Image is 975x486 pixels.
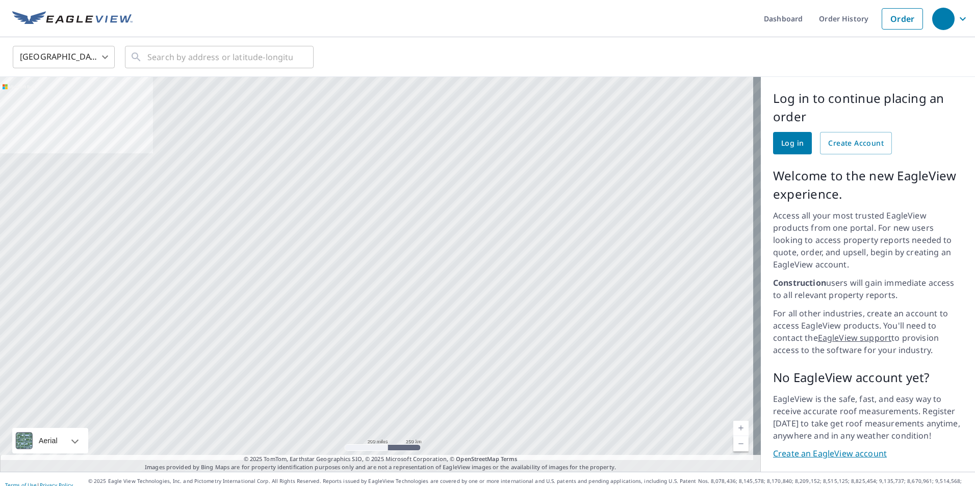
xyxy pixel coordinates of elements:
a: Create Account [820,132,892,154]
p: Access all your most trusted EagleView products from one portal. For new users looking to access ... [773,209,963,271]
a: Current Level 5, Zoom In [733,421,749,436]
div: Aerial [12,428,88,453]
a: Order [882,8,923,30]
a: Terms [501,455,518,463]
a: Log in [773,132,812,154]
span: Log in [781,137,804,150]
div: Aerial [36,428,61,453]
strong: Construction [773,277,826,288]
a: Current Level 5, Zoom Out [733,436,749,451]
span: Create Account [828,137,884,150]
p: For all other industries, create an account to access EagleView products. You'll need to contact ... [773,307,963,356]
span: © 2025 TomTom, Earthstar Geographics SIO, © 2025 Microsoft Corporation, © [244,455,518,464]
p: Welcome to the new EagleView experience. [773,167,963,203]
img: EV Logo [12,11,133,26]
p: Log in to continue placing an order [773,89,963,126]
a: Create an EagleView account [773,448,963,460]
p: No EagleView account yet? [773,368,963,387]
p: EagleView is the safe, fast, and easy way to receive accurate roof measurements. Register [DATE] ... [773,393,963,442]
div: [GEOGRAPHIC_DATA] [13,43,115,71]
p: users will gain immediate access to all relevant property reports. [773,277,963,301]
a: OpenStreetMap [456,455,499,463]
a: EagleView support [818,332,892,343]
input: Search by address or latitude-longitude [147,43,293,71]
